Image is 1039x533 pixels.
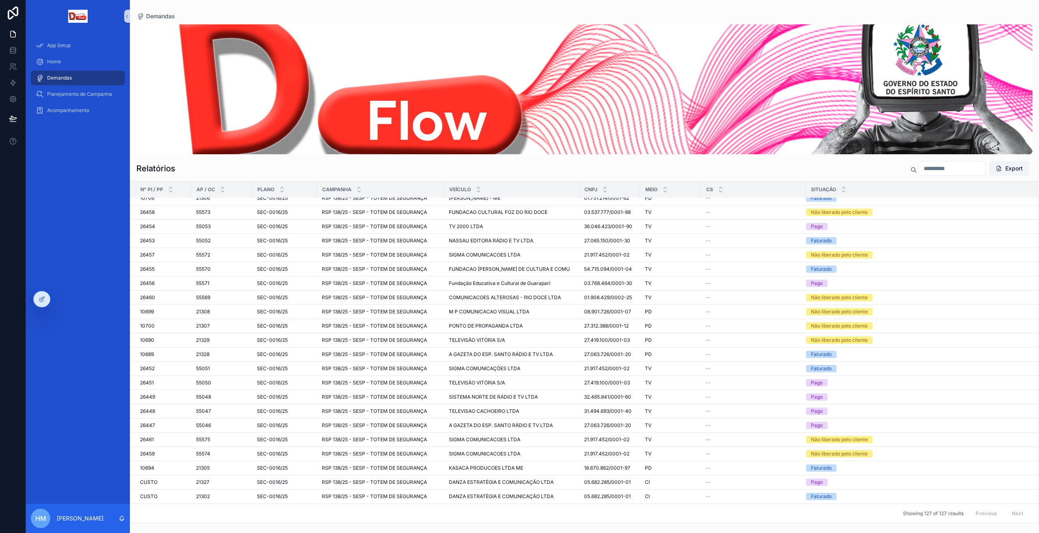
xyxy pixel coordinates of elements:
[140,223,186,230] a: 26454
[47,58,61,65] span: Home
[322,380,439,386] a: RSP 138/25 - SESP - TOTEM DE SEGURANÇA
[257,380,312,386] a: SEC-0016/25
[257,365,288,372] span: SEC-0016/25
[257,280,312,287] a: SEC-0016/25
[449,351,553,358] span: A GAZETA DO ESP. SANTO RÁDIO E TV LTDA
[322,237,427,244] span: RSP 138/25 - SESP - TOTEM DE SEGURANÇA
[645,209,696,216] a: TV
[584,223,632,230] span: 36.046.423/0001-90
[584,351,635,358] a: 27.063.726/0001-20
[136,12,175,20] a: Demandas
[322,195,427,201] span: RSP 138/25 - SESP - TOTEM DE SEGURANÇA
[584,337,635,343] a: 27.419.100/0001-03
[811,322,868,330] div: Não liberado pelo cliente
[706,223,711,230] span: --
[584,408,635,414] a: 31.494.693/0001-40
[806,209,1028,216] a: Não liberado pelo cliente
[449,223,574,230] a: TV 2000 LTDA
[196,408,211,414] span: 55047
[706,252,711,258] span: --
[257,252,312,258] a: SEC-0016/25
[584,309,635,315] a: 08.901.726/0001-07
[645,195,696,201] a: PD
[449,380,505,386] span: TELEVISÃO VITÓRIA S/A
[645,351,652,358] span: PD
[140,408,155,414] span: 26448
[31,38,125,53] a: App Setup
[584,237,635,244] a: 27.065.150/0001-30
[706,252,801,258] a: --
[257,237,312,244] a: SEC-0016/25
[645,280,651,287] span: TV
[449,209,574,216] a: FUNDACAO CULTURAL FOZ DO RIO DOCE
[645,266,696,272] a: TV
[645,337,696,343] a: PD
[140,351,154,358] span: 10689
[31,71,125,85] a: Demandas
[140,365,186,372] a: 26452
[584,380,635,386] a: 27.419.100/0001-03
[645,309,696,315] a: PD
[706,337,801,343] a: --
[449,408,519,414] span: TELEVISAO CACHOEIRO LTDA
[449,365,520,372] span: SIGMA COMUNICAÇÕES LTDA
[811,379,823,386] div: Pago
[806,351,1028,358] a: Faturado
[196,209,247,216] a: 55573
[140,252,155,258] span: 26457
[645,223,651,230] span: TV
[322,252,439,258] a: RSP 138/25 - SESP - TOTEM DE SEGURANÇA
[196,380,211,386] span: 55050
[322,294,427,301] span: RSP 138/25 - SESP - TOTEM DE SEGURANÇA
[322,309,439,315] a: RSP 138/25 - SESP - TOTEM DE SEGURANÇA
[706,380,711,386] span: --
[196,323,247,329] a: 21307
[322,323,439,329] a: RSP 138/25 - SESP - TOTEM DE SEGURANÇA
[584,209,635,216] a: 03.537.777/0001-88
[584,252,629,258] span: 21.917.452/0001-02
[806,237,1028,244] a: Faturado
[811,294,868,301] div: Não liberado pelo cliente
[196,223,211,230] span: 55053
[68,10,88,23] img: Logotipo do aplicativo
[806,393,1028,401] a: Pago
[322,337,427,343] span: RSP 138/25 - SESP - TOTEM DE SEGURANÇA
[196,237,211,244] span: 55052
[140,365,155,372] span: 26452
[322,380,427,386] span: RSP 138/25 - SESP - TOTEM DE SEGURANÇA
[449,394,574,400] a: SISTEMA NORTE DE RÁDIO E TV LTDA
[645,223,696,230] a: TV
[584,294,632,301] span: 01.908.429/0002-25
[584,394,635,400] a: 32.465.841/0001-60
[257,294,312,301] a: SEC-0016/25
[322,252,427,258] span: RSP 138/25 - SESP - TOTEM DE SEGURANÇA
[322,309,427,315] span: RSP 138/25 - SESP - TOTEM DE SEGURANÇA
[257,266,312,272] a: SEC-0016/25
[322,351,439,358] a: RSP 138/25 - SESP - TOTEM DE SEGURANÇA
[31,87,125,101] a: Planejamento de Campanha
[322,223,439,230] a: RSP 138/25 - SESP - TOTEM DE SEGURANÇA
[706,351,711,358] span: --
[706,380,801,386] a: --
[811,408,823,415] div: Pago
[645,294,696,301] a: TV
[140,237,155,244] span: 26453
[196,365,247,372] a: 55051
[449,323,574,329] a: PONTO DE PROPAGANDA LTDA
[140,266,186,272] a: 26455
[196,394,247,400] a: 55048
[706,237,801,244] a: --
[196,323,210,329] span: 21307
[196,394,211,400] span: 55048
[140,380,186,386] a: 26451
[196,294,210,301] span: 55569
[140,309,186,315] a: 10699
[47,107,89,114] span: Acompanhamento
[47,75,72,81] span: Demandas
[140,380,154,386] span: 26451
[584,380,630,386] span: 27.419.100/0001-03
[584,195,635,201] a: 01.751.214/0001-62
[706,337,711,343] span: --
[257,394,288,400] span: SEC-0016/25
[645,408,696,414] a: TV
